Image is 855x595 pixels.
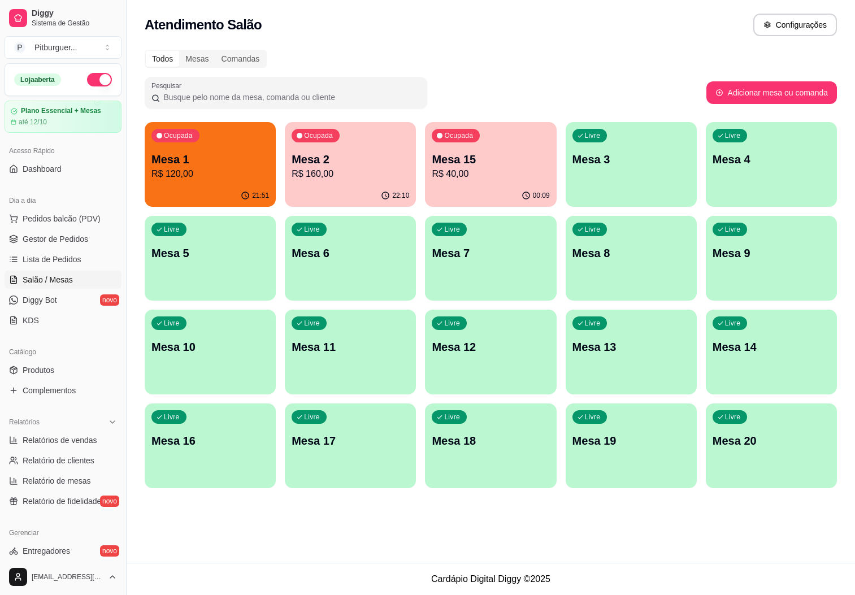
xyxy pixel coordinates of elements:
[23,496,101,507] span: Relatório de fidelidade
[444,225,460,234] p: Livre
[5,192,121,210] div: Dia a dia
[9,418,40,427] span: Relatórios
[23,163,62,175] span: Dashboard
[725,412,741,422] p: Livre
[585,319,601,328] p: Livre
[5,472,121,490] a: Relatório de mesas
[5,492,121,510] a: Relatório de fidelidadenovo
[572,433,690,449] p: Mesa 19
[32,19,117,28] span: Sistema de Gestão
[23,385,76,396] span: Complementos
[713,245,830,261] p: Mesa 9
[151,339,269,355] p: Mesa 10
[23,274,73,285] span: Salão / Mesas
[292,245,409,261] p: Mesa 6
[179,51,215,67] div: Mesas
[566,403,697,488] button: LivreMesa 19
[285,216,416,301] button: LivreMesa 6
[5,343,121,361] div: Catálogo
[164,319,180,328] p: Livre
[285,310,416,394] button: LivreMesa 11
[23,545,70,557] span: Entregadores
[164,225,180,234] p: Livre
[34,42,77,53] div: Pitburguer ...
[706,310,837,394] button: LivreMesa 14
[145,310,276,394] button: LivreMesa 10
[292,433,409,449] p: Mesa 17
[444,319,460,328] p: Livre
[585,131,601,140] p: Livre
[304,225,320,234] p: Livre
[444,412,460,422] p: Livre
[151,151,269,167] p: Mesa 1
[151,433,269,449] p: Mesa 16
[304,412,320,422] p: Livre
[585,225,601,234] p: Livre
[23,455,94,466] span: Relatório de clientes
[145,16,262,34] h2: Atendimento Salão
[164,131,193,140] p: Ocupada
[5,563,121,590] button: [EMAIL_ADDRESS][DOMAIN_NAME]
[252,191,269,200] p: 21:51
[533,191,550,200] p: 00:09
[146,51,179,67] div: Todos
[23,233,88,245] span: Gestor de Pedidos
[32,572,103,581] span: [EMAIL_ADDRESS][DOMAIN_NAME]
[425,122,556,207] button: OcupadaMesa 15R$ 40,0000:09
[23,435,97,446] span: Relatórios de vendas
[292,339,409,355] p: Mesa 11
[432,339,549,355] p: Mesa 12
[5,250,121,268] a: Lista de Pedidos
[706,122,837,207] button: LivreMesa 4
[160,92,420,103] input: Pesquisar
[23,294,57,306] span: Diggy Bot
[5,101,121,133] a: Plano Essencial + Mesasaté 12/10
[23,475,91,487] span: Relatório de mesas
[5,311,121,329] a: KDS
[5,451,121,470] a: Relatório de clientes
[572,151,690,167] p: Mesa 3
[432,151,549,167] p: Mesa 15
[23,254,81,265] span: Lista de Pedidos
[145,216,276,301] button: LivreMesa 5
[14,73,61,86] div: Loja aberta
[5,431,121,449] a: Relatórios de vendas
[432,245,549,261] p: Mesa 7
[706,403,837,488] button: LivreMesa 20
[304,319,320,328] p: Livre
[5,542,121,560] a: Entregadoresnovo
[14,42,25,53] span: P
[392,191,409,200] p: 22:10
[145,403,276,488] button: LivreMesa 16
[285,403,416,488] button: LivreMesa 17
[151,81,185,90] label: Pesquisar
[432,167,549,181] p: R$ 40,00
[164,412,180,422] p: Livre
[5,291,121,309] a: Diggy Botnovo
[566,122,697,207] button: LivreMesa 3
[566,310,697,394] button: LivreMesa 13
[425,403,556,488] button: LivreMesa 18
[725,319,741,328] p: Livre
[215,51,266,67] div: Comandas
[32,8,117,19] span: Diggy
[585,412,601,422] p: Livre
[304,131,333,140] p: Ocupada
[5,160,121,178] a: Dashboard
[713,339,830,355] p: Mesa 14
[19,118,47,127] article: até 12/10
[23,315,39,326] span: KDS
[706,81,837,104] button: Adicionar mesa ou comanda
[292,167,409,181] p: R$ 160,00
[292,151,409,167] p: Mesa 2
[151,245,269,261] p: Mesa 5
[5,271,121,289] a: Salão / Mesas
[23,364,54,376] span: Produtos
[5,361,121,379] a: Produtos
[5,381,121,399] a: Complementos
[5,36,121,59] button: Select a team
[725,225,741,234] p: Livre
[432,433,549,449] p: Mesa 18
[706,216,837,301] button: LivreMesa 9
[5,230,121,248] a: Gestor de Pedidos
